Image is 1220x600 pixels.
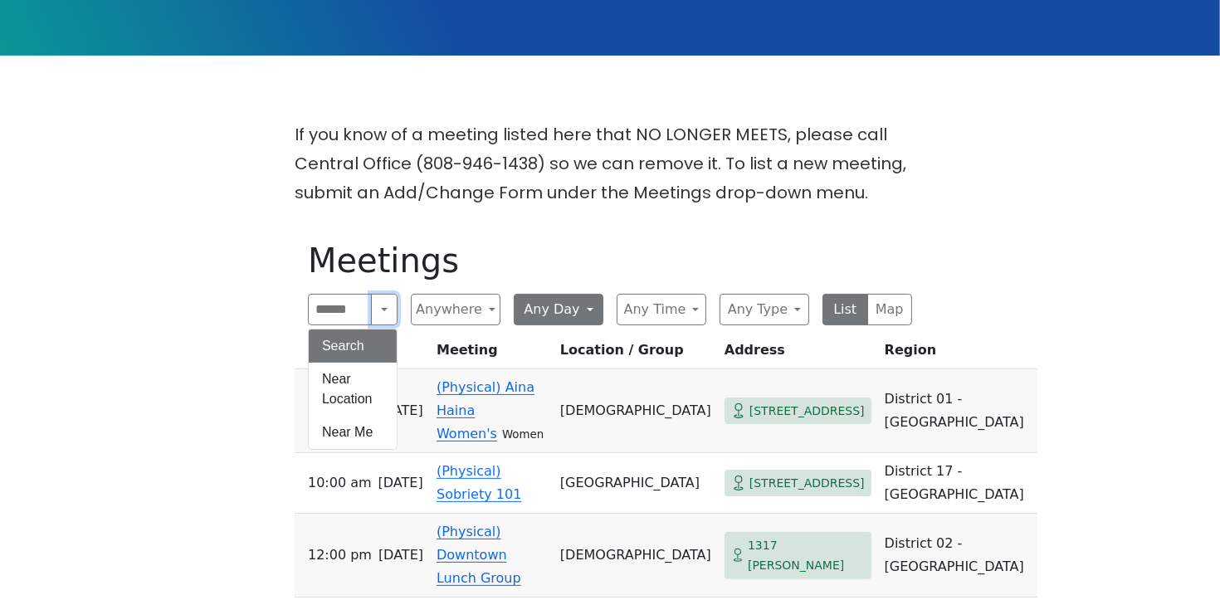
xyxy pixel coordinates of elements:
button: Anywhere [411,294,500,325]
td: District 01 - [GEOGRAPHIC_DATA] [878,369,1037,453]
button: Search [309,329,397,363]
td: District 02 - [GEOGRAPHIC_DATA] [878,514,1037,598]
td: [DEMOGRAPHIC_DATA] [554,514,718,598]
th: Meeting [430,339,554,369]
small: Women [502,428,544,441]
span: [DATE] [378,471,423,495]
span: [STREET_ADDRESS] [749,473,865,494]
span: 1317 [PERSON_NAME] [748,535,865,576]
button: Any Time [617,294,706,325]
h1: Meetings [308,241,912,280]
span: 10:00 AM [308,471,372,495]
th: Region [878,339,1037,369]
th: Address [718,339,878,369]
button: List [822,294,868,325]
td: [DEMOGRAPHIC_DATA] [554,369,718,453]
th: Location / Group [554,339,718,369]
button: Search [371,294,398,325]
span: [STREET_ADDRESS] [749,401,865,422]
button: Any Type [720,294,809,325]
span: 12:00 PM [308,544,372,567]
th: Time [295,339,430,369]
a: (Physical) Aina Haina Women's [437,379,534,441]
td: District 17 - [GEOGRAPHIC_DATA] [878,453,1037,514]
button: Map [867,294,913,325]
button: Any Day [514,294,603,325]
button: Near Location [309,363,397,416]
a: (Physical) Downtown Lunch Group [437,524,521,586]
span: [DATE] [378,399,423,422]
button: Near Me [309,416,397,449]
p: If you know of a meeting listed here that NO LONGER MEETS, please call Central Office (808-946-14... [295,120,925,207]
input: Search [308,294,372,325]
a: (Physical) Sobriety 101 [437,463,521,502]
td: [GEOGRAPHIC_DATA] [554,453,718,514]
span: [DATE] [378,544,423,567]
